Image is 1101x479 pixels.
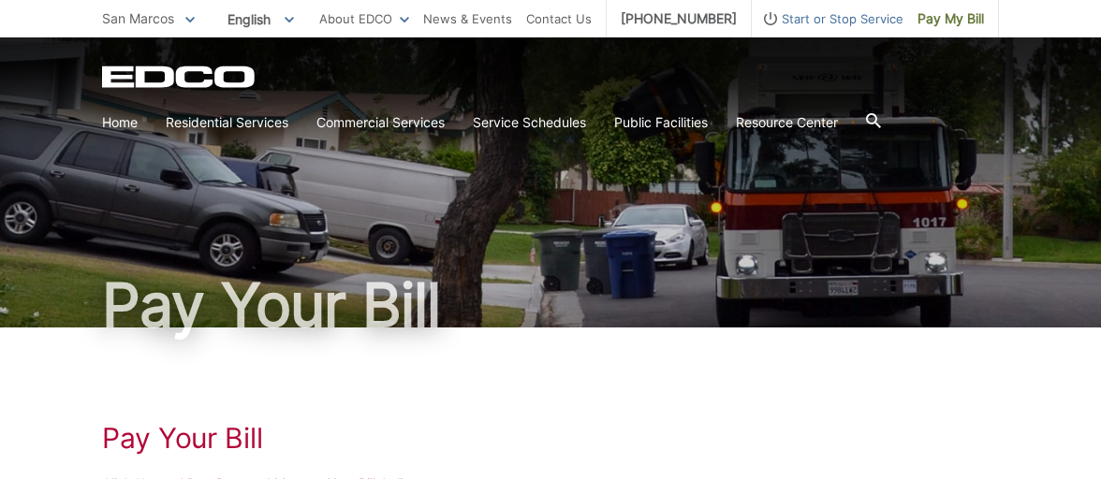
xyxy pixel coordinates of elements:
a: About EDCO [319,8,409,29]
span: Pay My Bill [917,8,984,29]
a: Commercial Services [316,112,445,133]
h1: Pay Your Bill [102,275,999,335]
a: Home [102,112,138,133]
a: Public Facilities [614,112,708,133]
a: News & Events [423,8,512,29]
span: English [213,4,308,35]
a: Service Schedules [473,112,586,133]
h1: Pay Your Bill [102,421,999,455]
a: EDCD logo. Return to the homepage. [102,65,257,88]
a: Residential Services [166,112,288,133]
a: Contact Us [526,8,592,29]
a: Resource Center [736,112,838,133]
span: San Marcos [102,10,174,26]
